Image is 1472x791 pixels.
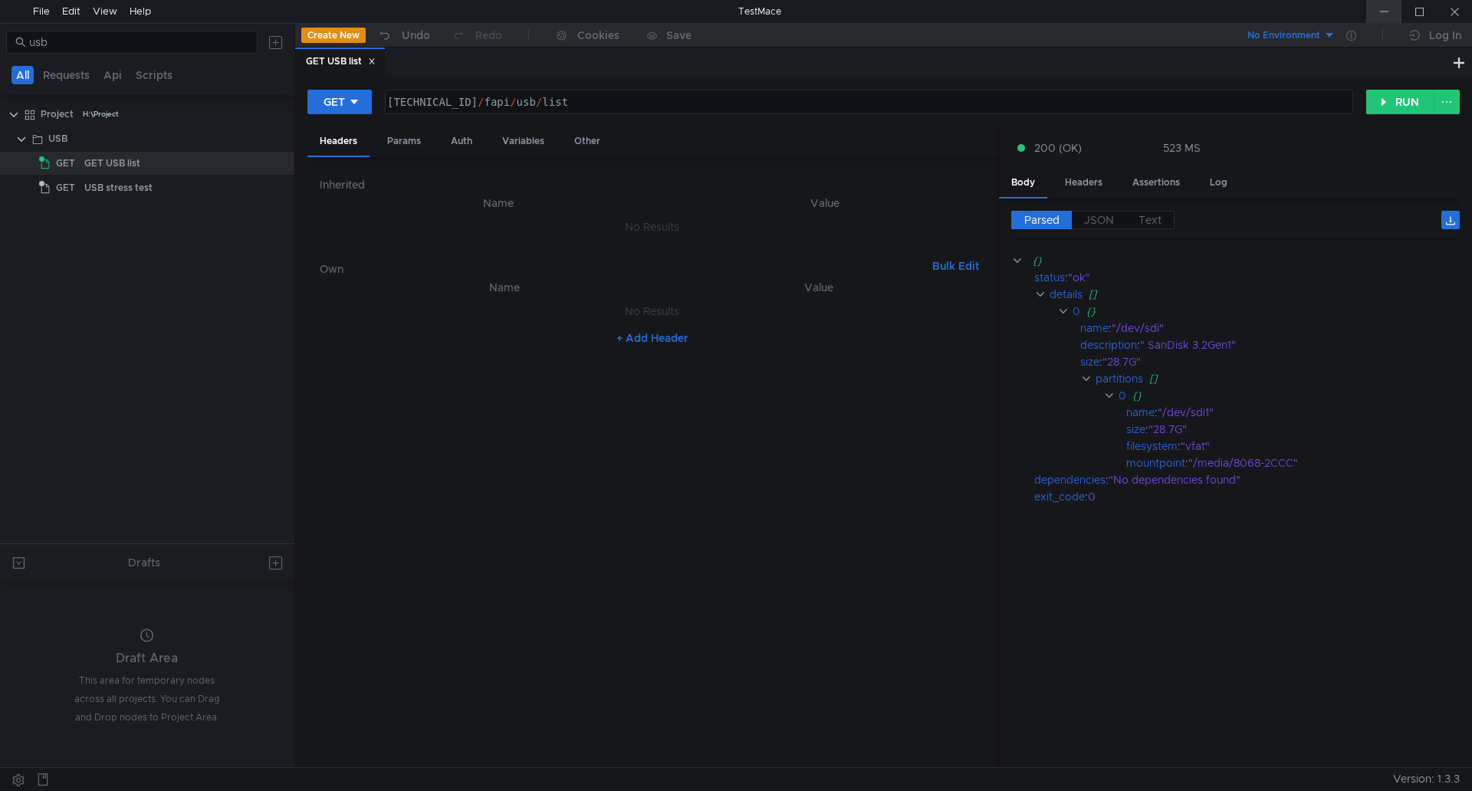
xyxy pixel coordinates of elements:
[1126,421,1145,438] div: size
[1149,370,1441,387] div: []
[48,127,67,150] div: USB
[1053,169,1115,197] div: Headers
[999,169,1047,199] div: Body
[1033,252,1438,269] div: {}
[56,152,75,175] span: GET
[38,66,94,84] button: Requests
[1086,303,1439,320] div: {}
[625,304,679,318] nz-embed-empty: No Results
[366,24,441,47] button: Undo
[475,26,502,44] div: Redo
[84,152,140,175] div: GET USB list
[131,66,177,84] button: Scripts
[1126,404,1155,421] div: name
[1158,404,1441,421] div: "/dev/sdi1"
[1126,438,1178,455] div: filesystem
[332,194,665,212] th: Name
[1034,471,1460,488] div: :
[1050,286,1083,303] div: details
[41,103,74,126] div: Project
[1080,320,1109,336] div: name
[666,30,692,41] div: Save
[439,127,485,156] div: Auth
[83,103,119,126] div: H:\Project
[307,127,370,157] div: Headers
[1034,269,1065,286] div: status
[84,176,153,199] div: USB stress test
[1163,141,1201,155] div: 523 MS
[320,176,985,194] h6: Inherited
[664,278,973,297] th: Value
[577,26,619,44] div: Cookies
[1140,336,1441,353] div: " SanDisk 3.2Gen1"
[1088,488,1441,505] div: 0
[320,260,926,278] h6: Own
[307,90,372,114] button: GET
[625,220,679,234] nz-embed-empty: No Results
[1080,336,1460,353] div: :
[1034,471,1106,488] div: dependencies
[1138,213,1161,227] span: Text
[1024,213,1060,227] span: Parsed
[1366,90,1434,114] button: RUN
[1126,421,1460,438] div: :
[1102,353,1440,370] div: "28.7G"
[11,66,34,84] button: All
[1198,169,1240,197] div: Log
[99,66,127,84] button: Api
[1034,488,1460,505] div: :
[1034,488,1085,505] div: exit_code
[1393,768,1460,790] span: Version: 1.3.3
[344,278,664,297] th: Name
[402,26,430,44] div: Undo
[1126,438,1460,455] div: :
[1073,303,1080,320] div: 0
[1126,455,1460,471] div: :
[1119,387,1126,404] div: 0
[1109,471,1442,488] div: "No dependencies found"
[1120,169,1192,197] div: Assertions
[562,127,613,156] div: Other
[324,94,345,110] div: GET
[128,553,160,572] div: Drafts
[1084,213,1114,227] span: JSON
[665,194,985,212] th: Value
[375,127,433,156] div: Params
[29,34,248,51] input: Search...
[610,329,695,347] button: + Add Header
[1034,139,1082,156] span: 200 (OK)
[1096,370,1143,387] div: partitions
[1112,320,1440,336] div: "/dev/sdi"
[1188,455,1442,471] div: "/media/8068-2CCC"
[490,127,557,156] div: Variables
[1068,269,1440,286] div: "ok"
[1034,269,1460,286] div: :
[306,54,376,70] div: GET USB list
[1080,353,1099,370] div: size
[441,24,513,47] button: Redo
[56,176,75,199] span: GET
[1229,23,1336,48] button: No Environment
[1148,421,1440,438] div: "28.7G"
[1126,455,1185,471] div: mountpoint
[1126,404,1460,421] div: :
[301,28,366,43] button: Create New
[1132,387,1439,404] div: {}
[1080,336,1137,353] div: description
[1080,320,1460,336] div: :
[1247,28,1320,43] div: No Environment
[1181,438,1442,455] div: "vfat"
[926,257,985,275] button: Bulk Edit
[1080,353,1460,370] div: :
[1429,26,1461,44] div: Log In
[1089,286,1440,303] div: []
